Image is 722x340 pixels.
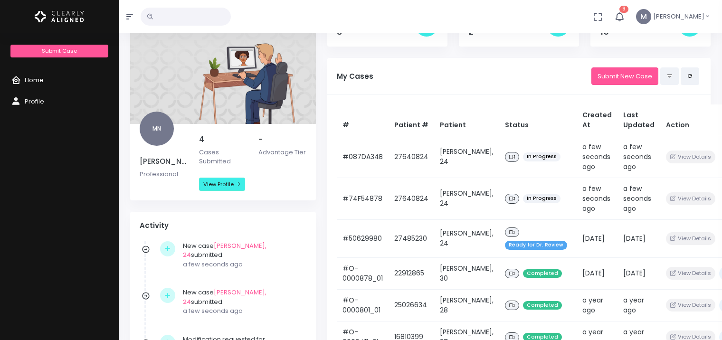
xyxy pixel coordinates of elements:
span: MN [140,112,174,146]
span: In Progress [523,152,560,161]
td: [PERSON_NAME], 30 [434,257,499,289]
span: Submit Case [42,47,77,55]
th: Patient # [389,104,434,136]
span: Ready for Dr. Review [505,241,567,250]
span: Home [25,76,44,85]
td: #50629980 [337,219,389,257]
td: [PERSON_NAME], 28 [434,289,499,321]
span: Profile [25,97,44,106]
th: Created At [577,104,617,136]
td: 27485230 [389,219,434,257]
button: View Details [666,267,715,280]
td: [PERSON_NAME], 24 [434,219,499,257]
a: View Profile [199,178,245,191]
td: a year ago [577,289,617,321]
button: View Details [666,192,715,205]
th: Patient [434,104,499,136]
span: In Progress [523,194,560,203]
td: [PERSON_NAME], 24 [434,178,499,219]
h5: 4 [199,135,247,144]
h4: Activity [140,221,306,230]
td: 27640824 [389,178,434,219]
button: View Details [666,232,715,245]
td: 22912865 [389,257,434,289]
td: #O-0000801_01 [337,289,389,321]
h4: 2 [468,26,547,37]
h5: [PERSON_NAME] [140,157,188,166]
th: Last Updated [617,104,660,136]
p: Cases Submitted [199,148,247,166]
a: Submit Case [10,45,108,57]
span: M [636,9,651,24]
a: [PERSON_NAME], 24 [183,288,266,306]
span: 9 [619,6,628,13]
h5: - [258,135,306,144]
td: a few seconds ago [577,136,617,178]
span: [PERSON_NAME] [653,12,704,21]
td: 25026634 [389,289,434,321]
th: Status [499,104,577,136]
td: [DATE] [577,219,617,257]
p: Professional [140,170,188,179]
td: 27640824 [389,136,434,178]
div: New case submitted. [183,241,302,269]
td: a few seconds ago [617,178,660,219]
a: Submit New Case [591,67,658,85]
td: [PERSON_NAME], 24 [434,136,499,178]
td: #087DA34B [337,136,389,178]
span: Completed [523,301,562,310]
td: a year ago [617,289,660,321]
button: View Details [666,299,715,312]
a: [PERSON_NAME], 24 [183,241,266,260]
img: Logo Horizontal [35,7,84,27]
p: Advantage Tier [258,148,306,157]
td: [DATE] [577,257,617,289]
div: New case submitted. [183,288,302,316]
th: # [337,104,389,136]
h4: 10 [600,26,678,37]
td: a few seconds ago [617,136,660,178]
p: a few seconds ago [183,306,302,316]
td: [DATE] [617,257,660,289]
h4: 3 [337,26,415,37]
td: #74F54878 [337,178,389,219]
p: a few seconds ago [183,260,302,269]
button: View Details [666,151,715,163]
span: Completed [523,269,562,278]
td: a few seconds ago [577,178,617,219]
td: #O-0000878_01 [337,257,389,289]
h5: My Cases [337,72,591,81]
td: [DATE] [617,219,660,257]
